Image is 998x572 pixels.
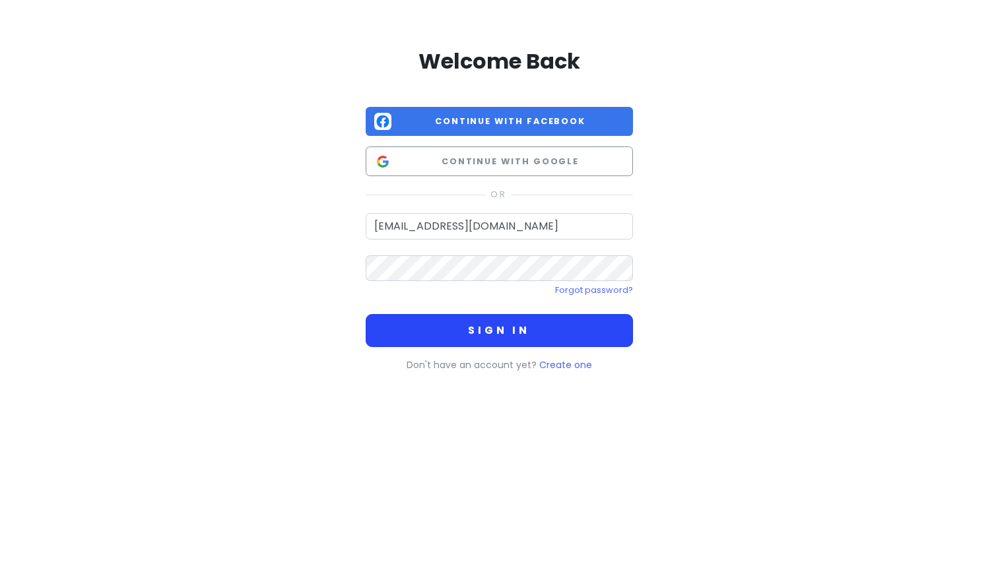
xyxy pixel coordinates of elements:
img: Facebook logo [374,113,391,130]
span: Continue with Facebook [397,115,624,128]
img: Google logo [374,153,391,170]
h2: Welcome Back [366,48,633,75]
button: Continue with Google [366,146,633,176]
p: Don't have an account yet? [366,358,633,372]
button: Sign in [366,314,633,347]
a: Forgot password? [555,284,633,296]
input: Email Address [366,213,633,239]
span: Continue with Google [397,155,624,168]
button: Continue with Facebook [366,107,633,137]
a: Create one [539,358,592,371]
